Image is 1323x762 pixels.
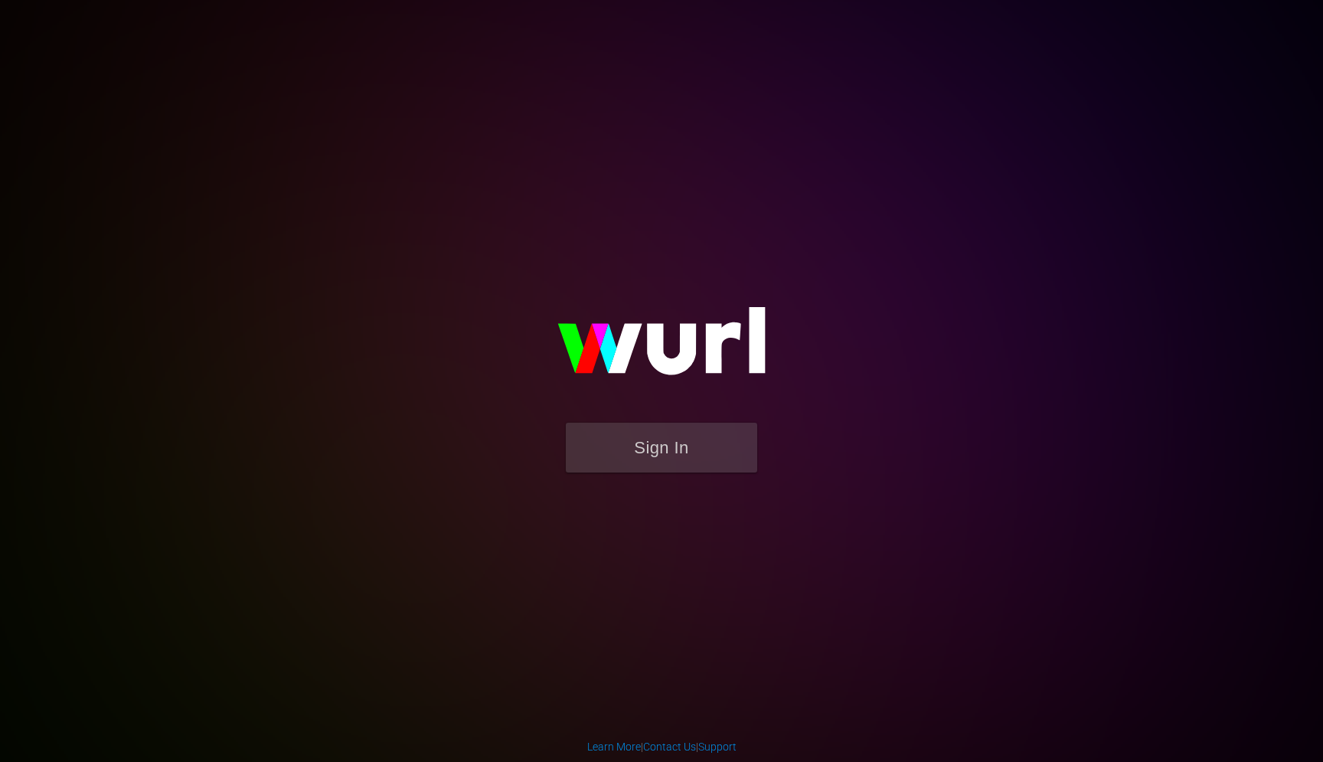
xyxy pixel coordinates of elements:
a: Contact Us [643,741,696,753]
img: wurl-logo-on-black-223613ac3d8ba8fe6dc639794a292ebdb59501304c7dfd60c99c58986ef67473.svg [508,274,815,423]
a: Learn More [587,741,641,753]
div: | | [587,739,737,754]
button: Sign In [566,423,757,473]
a: Support [698,741,737,753]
